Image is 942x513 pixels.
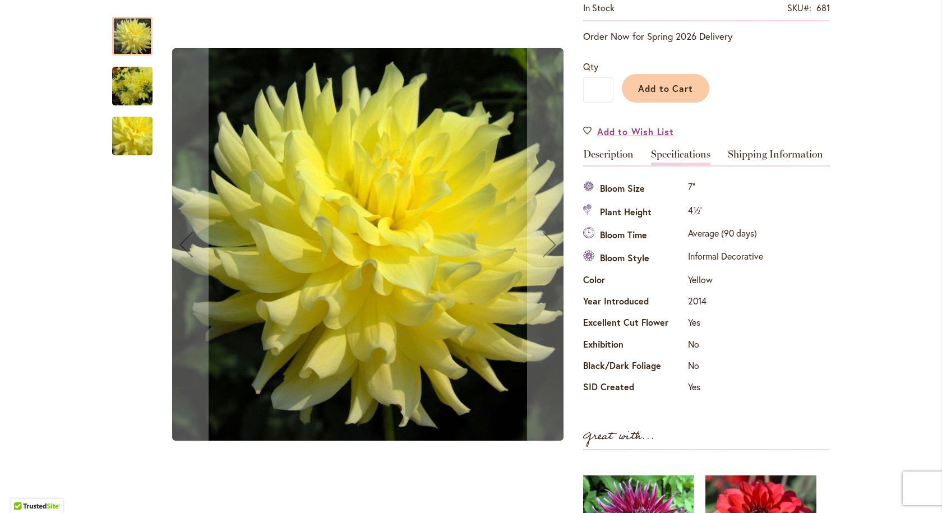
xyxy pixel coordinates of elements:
[583,427,655,446] strong: Great with...
[172,48,564,441] img: HAPPY DAY
[685,224,766,247] td: Average (90 days)
[685,292,766,313] td: 2014
[583,378,685,399] th: SID Created
[638,82,694,94] span: Add to Cart
[112,56,164,105] div: HAPPY DAY
[583,61,598,72] span: Qty
[685,201,766,224] td: 4½'
[583,178,685,201] th: Bloom Size
[583,292,685,313] th: Year Introduced
[787,2,811,13] strong: SKU
[685,357,766,378] td: No
[583,149,830,399] div: Detailed Product Info
[583,125,674,138] a: Add to Wish List
[92,99,173,173] img: HAPPY DAY
[685,270,766,292] td: Yellow
[8,473,40,505] iframe: Launch Accessibility Center
[685,313,766,335] td: Yes
[685,335,766,356] td: No
[583,2,615,13] span: In stock
[685,247,766,270] td: Informal Decorative
[112,6,164,56] div: HAPPY DAY
[164,6,624,484] div: Product Images
[583,247,685,270] th: Bloom Style
[527,6,572,484] button: Next
[164,6,572,484] div: HAPPY DAYHAPPY DAYHAPPY DAY
[622,74,709,103] button: Add to Cart
[164,6,572,484] div: HAPPY DAY
[583,335,685,356] th: Exhibition
[583,2,615,15] div: Availability
[583,357,685,378] th: Black/Dark Foliage
[685,178,766,201] td: 7"
[651,149,710,165] a: Specifications
[583,313,685,335] th: Excellent Cut Flower
[597,125,674,138] span: Add to Wish List
[583,201,685,224] th: Plant Height
[112,105,153,155] div: HAPPY DAY
[583,149,634,165] a: Description
[583,270,685,292] th: Color
[164,6,209,484] button: Previous
[816,2,830,15] div: 681
[583,224,685,247] th: Bloom Time
[112,59,153,113] img: HAPPY DAY
[685,378,766,399] td: Yes
[583,30,830,43] p: Order Now for Spring 2026 Delivery
[728,149,823,165] a: Shipping Information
